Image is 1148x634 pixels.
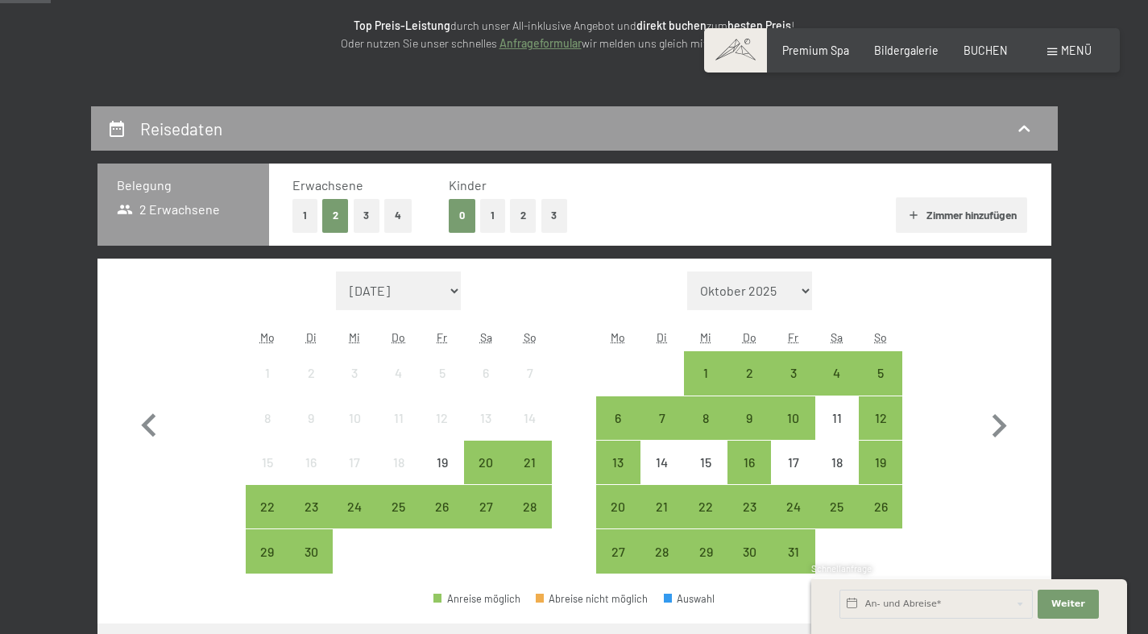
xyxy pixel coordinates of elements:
div: Anreise möglich [246,529,289,573]
div: 18 [379,456,419,496]
div: 28 [642,545,682,586]
strong: besten Preis [727,19,791,32]
abbr: Dienstag [306,330,317,344]
div: 27 [466,500,506,541]
div: 30 [291,545,331,586]
div: Anreise möglich [596,529,640,573]
span: Menü [1061,44,1092,57]
div: Sat Oct 25 2025 [815,485,859,528]
div: 18 [817,456,857,496]
a: Bildergalerie [874,44,939,57]
div: 6 [466,367,506,407]
div: Mon Oct 20 2025 [596,485,640,528]
button: Vorheriger Monat [126,271,172,574]
div: Mon Sep 29 2025 [246,529,289,573]
div: Anreise möglich [684,351,727,395]
div: 27 [598,545,638,586]
div: Anreise nicht möglich [333,351,376,395]
div: Sun Oct 19 2025 [859,441,902,484]
div: Anreise nicht möglich [289,441,333,484]
div: 22 [247,500,288,541]
div: Anreise möglich [596,396,640,440]
div: Fri Sep 19 2025 [421,441,464,484]
div: 10 [773,412,813,452]
div: Tue Oct 28 2025 [640,529,684,573]
div: Anreise nicht möglich [464,396,508,440]
div: Tue Sep 23 2025 [289,485,333,528]
div: 22 [686,500,726,541]
div: Wed Oct 08 2025 [684,396,727,440]
div: 7 [642,412,682,452]
div: Anreise möglich [464,485,508,528]
div: 13 [598,456,638,496]
div: 6 [598,412,638,452]
abbr: Freitag [788,330,798,344]
div: Anreise nicht möglich [508,396,551,440]
div: Sun Sep 14 2025 [508,396,551,440]
div: Anreise nicht möglich [246,351,289,395]
div: Tue Oct 07 2025 [640,396,684,440]
div: 17 [334,456,375,496]
div: Thu Oct 23 2025 [727,485,771,528]
div: Wed Oct 29 2025 [684,529,727,573]
div: Sun Sep 21 2025 [508,441,551,484]
div: Anreise nicht möglich [421,441,464,484]
div: Anreise nicht möglich [377,351,421,395]
div: Anreise möglich [640,529,684,573]
div: 2 [729,367,769,407]
a: Anfrageformular [499,36,582,50]
div: Mon Sep 01 2025 [246,351,289,395]
div: 19 [860,456,901,496]
div: Mon Sep 08 2025 [246,396,289,440]
button: 4 [384,199,412,232]
div: 20 [598,500,638,541]
div: Anreise möglich [640,396,684,440]
div: 20 [466,456,506,496]
div: Fri Oct 31 2025 [771,529,814,573]
div: Anreise möglich [771,485,814,528]
div: Auswahl [664,594,715,604]
div: Anreise möglich [289,485,333,528]
div: 5 [860,367,901,407]
h3: Belegung [117,176,250,194]
div: Anreise möglich [684,396,727,440]
div: 12 [860,412,901,452]
div: 10 [334,412,375,452]
abbr: Sonntag [524,330,537,344]
div: Sat Sep 06 2025 [464,351,508,395]
abbr: Dienstag [657,330,667,344]
button: 1 [292,199,317,232]
div: Anreise möglich [727,441,771,484]
button: Weiter [1038,590,1099,619]
div: Anreise möglich [640,485,684,528]
div: Fri Oct 24 2025 [771,485,814,528]
div: 14 [642,456,682,496]
div: Anreise möglich [464,441,508,484]
div: Sat Oct 18 2025 [815,441,859,484]
span: 2 Erwachsene [117,201,221,218]
div: 11 [379,412,419,452]
div: 8 [686,412,726,452]
div: Anreise möglich [727,485,771,528]
div: Anreise möglich [596,441,640,484]
div: Abreise nicht möglich [536,594,649,604]
div: Anreise möglich [508,441,551,484]
button: Nächster Monat [976,271,1022,574]
div: Anreise nicht möglich [640,441,684,484]
div: Thu Oct 30 2025 [727,529,771,573]
strong: direkt buchen [636,19,707,32]
div: Wed Oct 22 2025 [684,485,727,528]
div: 4 [379,367,419,407]
div: Sat Sep 20 2025 [464,441,508,484]
div: Anreise möglich [684,485,727,528]
button: Zimmer hinzufügen [896,197,1027,233]
div: Sat Sep 13 2025 [464,396,508,440]
div: 8 [247,412,288,452]
div: Anreise möglich [815,485,859,528]
div: 13 [466,412,506,452]
div: Fri Sep 12 2025 [421,396,464,440]
div: Fri Sep 26 2025 [421,485,464,528]
div: 12 [422,412,462,452]
span: Erwachsene [292,177,363,193]
div: Anreise nicht möglich [815,441,859,484]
